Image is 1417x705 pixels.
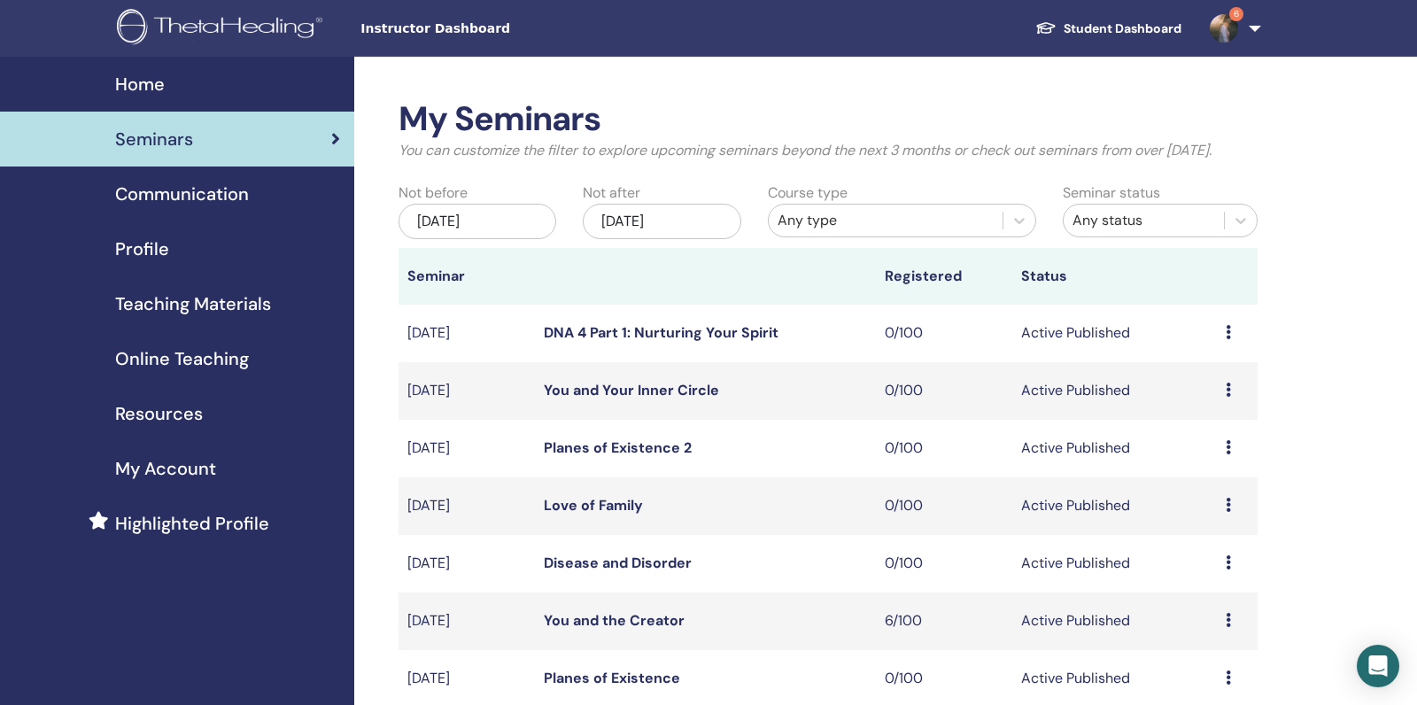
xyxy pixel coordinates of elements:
[115,71,165,97] span: Home
[876,420,1012,477] td: 0/100
[544,438,692,457] a: Planes of Existence 2
[1012,248,1217,305] th: Status
[1021,12,1196,45] a: Student Dashboard
[115,345,249,372] span: Online Teaching
[1012,305,1217,362] td: Active Published
[1072,210,1215,231] div: Any status
[399,140,1258,161] p: You can customize the filter to explore upcoming seminars beyond the next 3 months or check out s...
[876,477,1012,535] td: 0/100
[117,9,329,49] img: logo.png
[544,611,685,630] a: You and the Creator
[583,204,740,239] div: [DATE]
[1357,645,1399,687] div: Open Intercom Messenger
[115,291,271,317] span: Teaching Materials
[544,323,778,342] a: DNA 4 Part 1: Nurturing Your Spirit
[1035,20,1057,35] img: graduation-cap-white.svg
[399,99,1258,140] h2: My Seminars
[399,182,468,204] label: Not before
[1063,182,1160,204] label: Seminar status
[399,204,556,239] div: [DATE]
[399,305,535,362] td: [DATE]
[1012,362,1217,420] td: Active Published
[115,455,216,482] span: My Account
[360,19,626,38] span: Instructor Dashboard
[1012,593,1217,650] td: Active Published
[544,669,680,687] a: Planes of Existence
[1229,7,1243,21] span: 6
[876,535,1012,593] td: 0/100
[115,126,193,152] span: Seminars
[115,400,203,427] span: Resources
[778,210,994,231] div: Any type
[876,305,1012,362] td: 0/100
[115,181,249,207] span: Communication
[115,510,269,537] span: Highlighted Profile
[544,496,643,515] a: Love of Family
[1012,535,1217,593] td: Active Published
[1012,420,1217,477] td: Active Published
[399,420,535,477] td: [DATE]
[399,477,535,535] td: [DATE]
[544,381,719,399] a: You and Your Inner Circle
[399,362,535,420] td: [DATE]
[876,593,1012,650] td: 6/100
[399,593,535,650] td: [DATE]
[399,248,535,305] th: Seminar
[583,182,640,204] label: Not after
[399,535,535,593] td: [DATE]
[1012,477,1217,535] td: Active Published
[544,554,692,572] a: Disease and Disorder
[876,362,1012,420] td: 0/100
[115,236,169,262] span: Profile
[1210,14,1238,43] img: default.jpg
[768,182,848,204] label: Course type
[876,248,1012,305] th: Registered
